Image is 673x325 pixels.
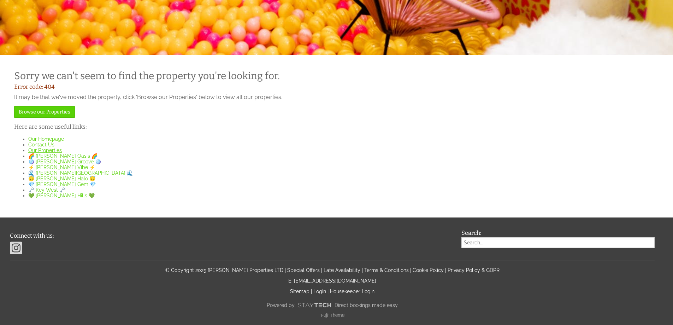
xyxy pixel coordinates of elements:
span: | [285,267,286,273]
span: | [362,267,363,273]
span: | [327,289,329,294]
a: ⚡️ [PERSON_NAME] Vibe ⚡️ [28,164,95,170]
h3: Connect with us: [10,232,448,239]
a: Our Properties [28,147,62,153]
a: Our Homepage [28,136,64,142]
a: Housekeeper Login [330,289,374,294]
a: Sitemap [290,289,309,294]
a: Contact Us [28,142,54,147]
a: 🪩 [PERSON_NAME] Groove 🪩 [28,159,101,164]
a: E: [EMAIL_ADDRESS][DOMAIN_NAME] [288,278,376,284]
p: It may be that we've moved the property, click 'Browse our Properties' below to view all our prop... [14,94,650,100]
a: Privacy Policy & GDPR [448,267,500,273]
a: 💚 [PERSON_NAME] Hills 💚 [28,193,95,198]
a: Late Availability [324,267,360,273]
span: | [311,289,312,294]
a: 🗝️ Key West 🗝️ [28,187,65,193]
span: | [321,267,322,273]
a: 🌈 [PERSON_NAME] Oasis 🌈 [28,153,98,159]
a: Browse our Properties [14,106,75,118]
a: 💎 [PERSON_NAME] Gem 💎 [28,181,96,187]
span: | [445,267,446,273]
a: 🌊 [PERSON_NAME][GEOGRAPHIC_DATA] 🌊 [28,170,133,176]
a: Terms & Conditions [364,267,409,273]
a: Special Offers [287,267,320,273]
img: scrumpy.png [297,301,331,309]
h3: Error code: 404 [14,83,650,90]
p: 'Fuji' Theme [10,313,655,318]
span: | [410,267,411,273]
a: 😇 [PERSON_NAME] Halo 😇 [28,176,95,181]
a: © Copyright 2025 [PERSON_NAME] Properties LTD [165,267,283,273]
h3: Search: [461,230,655,236]
input: Search... [461,237,655,248]
a: Cookie Policy [413,267,444,273]
h3: Here are some useful links: [14,123,650,130]
h1: Sorry we can't seem to find the property you're looking for. [14,70,650,83]
a: Login [313,289,326,294]
img: Instagram [10,241,22,255]
a: Powered byDirect bookings made easy [10,299,655,311]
